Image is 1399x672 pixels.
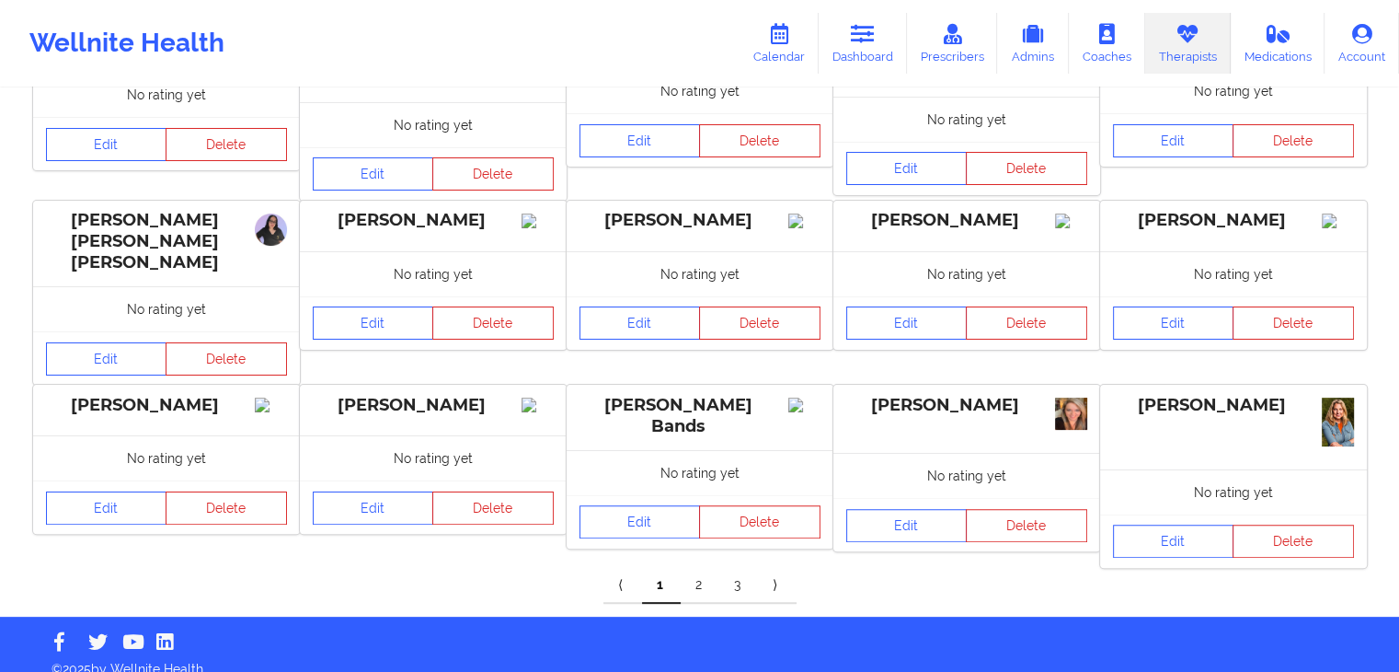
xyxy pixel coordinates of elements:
button: Delete [966,509,1087,542]
img: Image%2Fplaceholer-image.png [788,398,820,412]
a: Edit [579,124,701,157]
img: c9c6731d-46c2-4062-bf3f-bcf7ae01baceIMG_5206_Small.jpeg [1055,398,1087,430]
button: Delete [166,342,287,376]
button: Delete [166,492,287,525]
button: Delete [1233,525,1354,558]
button: Delete [432,492,554,525]
img: 28206790-5247-4acb-9980-469b62decb1f_94328485-204a-4c26-8ae4-fd699d62e086WhatsApp_Image_2025-03-1... [255,214,287,246]
div: No rating yet [33,435,300,481]
a: Edit [46,342,167,376]
img: Image%2Fplaceholer-image.png [522,398,554,412]
a: Medications [1231,13,1325,74]
div: No rating yet [300,251,567,296]
div: No rating yet [833,251,1100,296]
button: Delete [166,128,287,161]
a: Edit [313,307,434,340]
a: Edit [579,505,701,539]
div: No rating yet [1100,469,1367,515]
a: Edit [1113,525,1234,558]
button: Delete [432,157,554,191]
div: [PERSON_NAME] [1113,395,1354,416]
div: [PERSON_NAME] [PERSON_NAME] [PERSON_NAME] [46,210,287,273]
img: Image%2Fplaceholer-image.png [1055,214,1087,228]
a: Previous item [603,567,642,604]
div: No rating yet [1100,251,1367,296]
a: Edit [846,152,968,185]
a: Edit [846,307,968,340]
button: Delete [699,124,820,157]
a: Dashboard [819,13,907,74]
a: Coaches [1069,13,1145,74]
div: [PERSON_NAME] [846,395,1087,416]
img: Image%2Fplaceholer-image.png [788,214,820,228]
a: 3 [719,567,758,604]
div: [PERSON_NAME] [313,210,554,231]
div: Pagination Navigation [603,567,797,604]
div: No rating yet [833,453,1100,498]
button: Delete [699,505,820,539]
div: [PERSON_NAME] [1113,210,1354,231]
a: Therapists [1145,13,1231,74]
div: No rating yet [300,435,567,481]
a: Account [1324,13,1399,74]
a: Edit [579,307,701,340]
a: Calendar [740,13,819,74]
a: 2 [681,567,719,604]
a: Edit [313,157,434,191]
div: No rating yet [567,251,833,296]
div: No rating yet [300,102,567,147]
a: Prescribers [907,13,998,74]
a: Admins [997,13,1069,74]
a: Edit [313,492,434,525]
img: Image%2Fplaceholer-image.png [255,398,287,412]
a: 1 [642,567,681,604]
button: Delete [966,307,1087,340]
a: Edit [1113,307,1234,340]
a: Edit [46,128,167,161]
a: Edit [46,492,167,525]
img: 72a858a6-e414-4e8d-a45d-cc7c790bd7a5HS_5.png [1322,398,1354,446]
button: Delete [699,307,820,340]
img: Image%2Fplaceholer-image.png [1322,214,1354,228]
div: [PERSON_NAME] [313,395,554,416]
div: No rating yet [33,72,300,117]
button: Delete [432,307,554,340]
div: No rating yet [567,450,833,495]
div: [PERSON_NAME] [846,210,1087,231]
div: [PERSON_NAME] [579,210,820,231]
div: No rating yet [567,68,833,113]
img: Image%2Fplaceholer-image.png [522,214,554,228]
button: Delete [1233,124,1354,157]
div: [PERSON_NAME] [46,395,287,416]
div: No rating yet [1100,68,1367,113]
a: Edit [846,509,968,542]
a: Edit [1113,124,1234,157]
button: Delete [966,152,1087,185]
a: Next item [758,567,797,604]
div: No rating yet [33,286,300,331]
div: No rating yet [833,97,1100,142]
div: [PERSON_NAME] Bands [579,395,820,437]
button: Delete [1233,307,1354,340]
